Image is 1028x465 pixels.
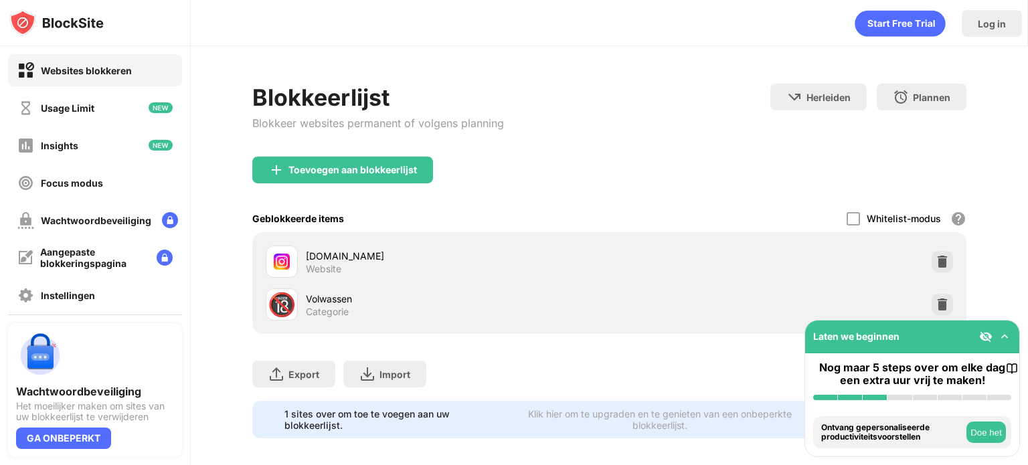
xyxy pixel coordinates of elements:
div: Aangepaste blokkeringspagina [40,246,146,269]
img: settings-off.svg [17,287,34,304]
img: omni-setup-toggle.svg [998,330,1011,343]
div: Website [306,263,341,275]
div: Instellingen [41,290,95,301]
div: Nog maar 5 steps over om elke dag een extra uur vrij te maken! [813,361,1011,387]
div: Wachtwoordbeveiliging [41,215,151,226]
img: password-protection-off.svg [17,212,34,229]
img: new-icon.svg [149,102,173,113]
img: logo-blocksite.svg [9,9,104,36]
div: Log in [978,18,1006,29]
div: Klik hier om te upgraden en te genieten van een onbeperkte blokkeerlijst. [507,408,812,431]
div: Categorie [306,306,349,318]
button: Doe het [966,422,1006,443]
div: Export [288,369,319,380]
div: GA ONBEPERKT [16,428,111,449]
img: customize-block-page-off.svg [17,250,33,266]
img: block-on.svg [17,62,34,79]
div: Focus modus [41,177,103,189]
div: Import [379,369,410,380]
img: lock-menu.svg [162,212,178,228]
div: Usage Limit [41,102,94,114]
div: Blokkeerlijst [252,84,504,111]
div: Geblokkeerde items [252,213,344,224]
div: Laten we beginnen [813,331,899,342]
img: push-password-protection.svg [16,331,64,379]
img: focus-off.svg [17,175,34,191]
div: Blokkeer websites permanent of volgens planning [252,116,504,130]
img: new-icon.svg [149,140,173,151]
div: Whitelist-modus [867,213,941,224]
div: 🔞 [268,291,296,318]
div: Wachtwoordbeveiliging [16,385,174,398]
img: lock-menu.svg [157,250,173,266]
div: Ontvang gepersonaliseerde productiviteitsvoorstellen [821,423,963,442]
div: Toevoegen aan blokkeerlijst [288,165,417,175]
div: animation [855,10,946,37]
img: favicons [274,254,290,270]
img: insights-off.svg [17,137,34,154]
img: eye-not-visible.svg [979,330,993,343]
div: Volwassen [306,292,609,306]
div: Insights [41,140,78,151]
div: 1 sites over om toe te voegen aan uw blokkeerlijst. [284,408,499,431]
div: Herleiden [806,92,851,103]
div: Het moeilijker maken om sites van uw blokkeerlijst te verwijderen [16,401,174,422]
div: Websites blokkeren [41,65,132,76]
img: time-usage-off.svg [17,100,34,116]
div: [DOMAIN_NAME] [306,249,609,263]
div: Plannen [913,92,950,103]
